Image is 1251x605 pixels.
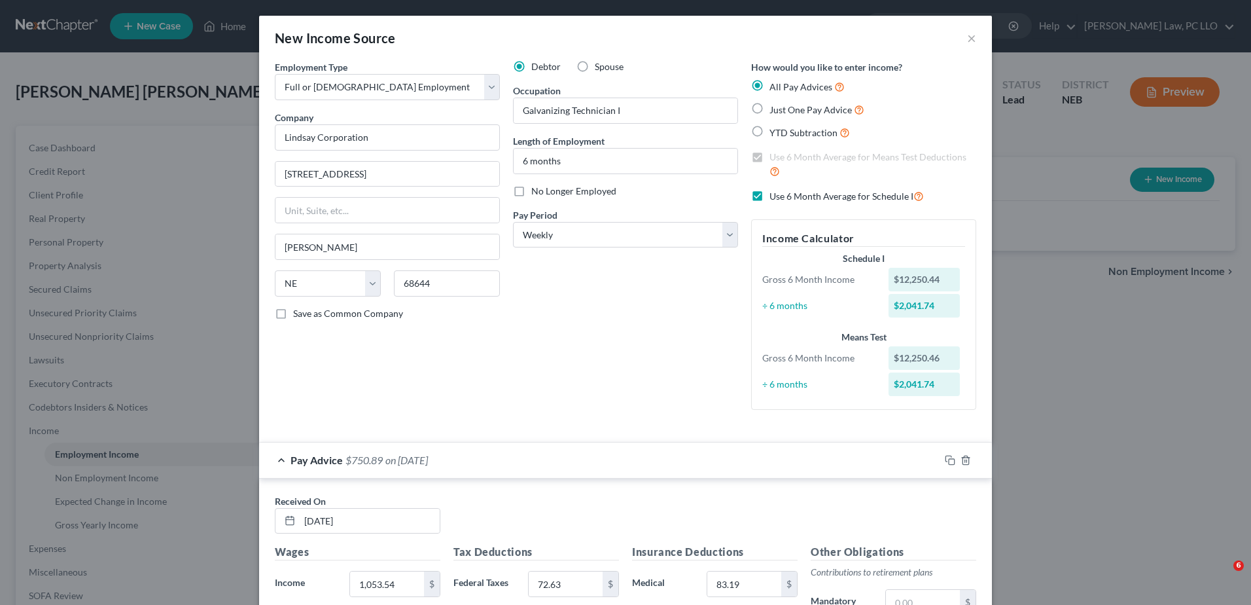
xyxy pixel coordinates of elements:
div: Means Test [762,331,965,344]
div: $2,041.74 [889,373,960,396]
iframe: Intercom live chat [1207,560,1238,592]
label: Federal Taxes [447,571,521,597]
label: Medical [625,571,700,597]
input: Search company by name... [275,124,500,151]
input: -- [514,98,737,123]
span: Pay Period [513,210,557,221]
span: All Pay Advices [769,81,832,92]
input: Unit, Suite, etc... [275,198,499,223]
h5: Income Calculator [762,230,965,247]
div: Schedule I [762,252,965,265]
span: on [DATE] [385,454,428,466]
div: $2,041.74 [889,294,960,318]
input: Enter city... [275,234,499,259]
span: Debtor [531,61,561,72]
label: Occupation [513,84,561,98]
h5: Wages [275,544,440,560]
div: ÷ 6 months [756,378,882,391]
label: How would you like to enter income? [751,60,902,74]
button: × [967,30,976,46]
span: Save as Common Company [293,308,403,319]
span: Income [275,577,305,588]
span: Company [275,112,313,123]
span: Just One Pay Advice [769,104,852,115]
h5: Tax Deductions [453,544,619,560]
span: 6 [1233,560,1244,571]
span: Received On [275,496,326,507]
span: Spouse [595,61,624,72]
h5: Other Obligations [811,544,976,560]
input: 0.00 [529,572,603,596]
div: $12,250.46 [889,346,960,370]
input: Enter address... [275,162,499,187]
span: Employment Type [275,62,347,73]
div: $12,250.44 [889,268,960,291]
div: $ [424,572,440,596]
input: Enter zip... [394,270,500,297]
input: MM/DD/YYYY [300,509,440,534]
span: Use 6 Month Average for Means Test Deductions [769,151,966,162]
span: YTD Subtraction [769,127,837,138]
div: $ [603,572,618,596]
label: Length of Employment [513,134,605,148]
span: Pay Advice [291,454,343,466]
div: $ [781,572,797,596]
div: Gross 6 Month Income [756,352,882,365]
input: ex: 2 years [514,149,737,174]
input: 0.00 [707,572,781,596]
span: No Longer Employed [531,185,616,196]
div: ÷ 6 months [756,299,882,312]
div: Gross 6 Month Income [756,273,882,286]
div: New Income Source [275,29,396,47]
span: $750.89 [345,454,383,466]
p: Contributions to retirement plans [811,566,976,579]
input: 0.00 [350,572,424,596]
span: Use 6 Month Average for Schedule I [769,191,913,202]
h5: Insurance Deductions [632,544,798,560]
